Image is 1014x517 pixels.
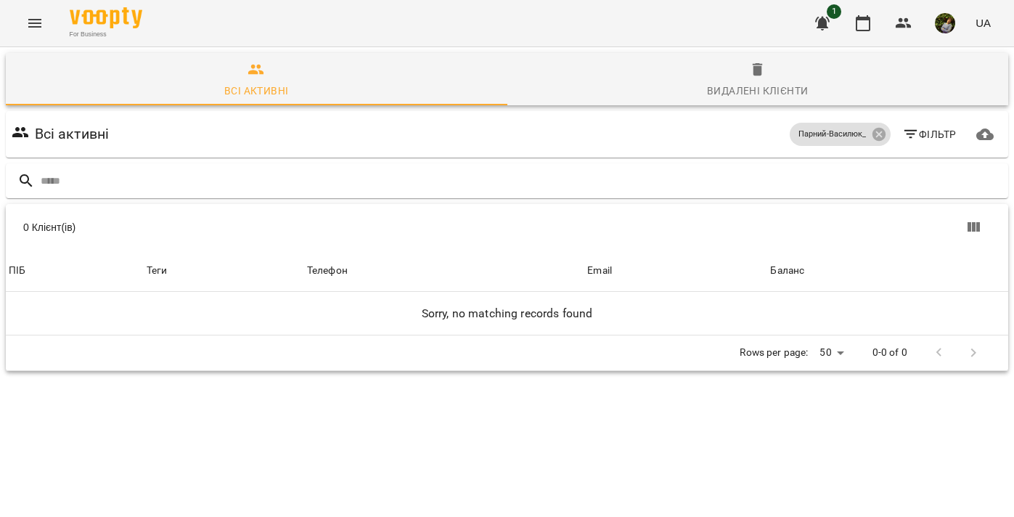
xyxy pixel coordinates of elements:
button: Показати колонки [956,210,991,245]
div: Sort [770,262,804,280]
p: Парний-Василюк_ [798,129,867,141]
div: Всі активні [224,82,288,99]
div: Sort [587,262,612,280]
span: Фільтр [902,126,957,143]
div: Видалені клієнти [707,82,808,99]
p: Rows per page: [740,346,808,360]
div: Sort [307,262,348,280]
span: Телефон [307,262,582,280]
p: 0-0 of 0 [872,346,907,360]
div: ПІБ [9,262,25,280]
div: Телефон [307,262,348,280]
button: Фільтр [896,121,962,147]
h6: Sorry, no matching records found [9,304,1005,324]
button: UA [970,9,997,36]
span: Баланс [770,262,1005,280]
div: 0 Клієнт(ів) [23,220,516,235]
span: 1 [827,4,841,19]
div: Email [587,262,612,280]
span: For Business [70,30,142,39]
img: Voopty Logo [70,7,142,28]
span: ПІБ [9,262,141,280]
h6: Всі активні [35,123,110,145]
div: Теги [147,262,301,280]
button: Menu [17,6,52,41]
span: Email [587,262,764,280]
div: Баланс [770,262,804,280]
div: Table Toolbar [6,204,1008,251]
img: b75e9dd987c236d6cf194ef640b45b7d.jpg [935,13,955,33]
div: 50 [814,342,849,363]
div: Sort [9,262,25,280]
div: Парний-Василюк_ [790,123,891,146]
span: UA [976,15,991,30]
